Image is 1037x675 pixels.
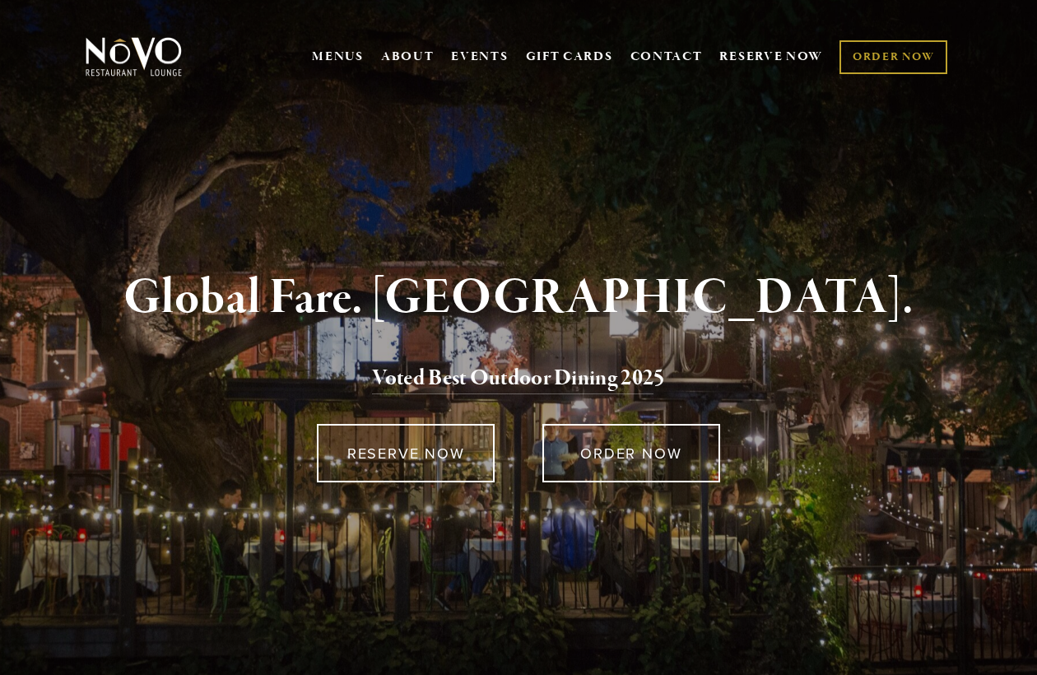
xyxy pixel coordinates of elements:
strong: Global Fare. [GEOGRAPHIC_DATA]. [123,267,913,329]
a: ORDER NOW [839,40,947,74]
a: ORDER NOW [542,424,720,482]
a: EVENTS [451,49,508,65]
a: MENUS [312,49,364,65]
a: RESERVE NOW [719,41,823,72]
a: ABOUT [381,49,435,65]
a: Voted Best Outdoor Dining 202 [372,364,653,395]
h2: 5 [109,361,928,396]
img: Novo Restaurant &amp; Lounge [82,36,185,77]
a: CONTACT [630,41,703,72]
a: GIFT CARDS [526,41,613,72]
a: RESERVE NOW [317,424,495,482]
